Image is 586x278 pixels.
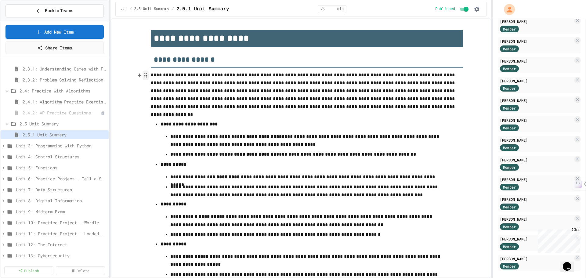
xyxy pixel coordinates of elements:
[5,41,104,54] a: Share Items
[503,125,516,131] span: Member
[16,143,106,149] span: Unit 3: Programming with Python
[23,66,106,72] span: 2.3.1: Understanding Games with Flowcharts
[500,216,573,222] div: [PERSON_NAME]
[500,78,573,84] div: [PERSON_NAME]
[500,256,573,262] div: [PERSON_NAME]
[16,153,106,160] span: Unit 4: Control Structures
[20,88,106,94] span: 2.4: Practice with Algorithms
[503,46,516,52] span: Member
[2,2,42,39] div: Chat with us now!Close
[16,230,106,237] span: Unit 11: Practice Project - Loaded Dice
[500,98,573,103] div: [PERSON_NAME]
[337,7,344,12] span: min
[535,227,580,253] iframe: chat widget
[16,175,106,182] span: Unit 6: Practice Project - Tell a Story
[101,111,105,115] div: Unpublished
[503,244,516,249] span: Member
[435,7,455,12] span: Published
[503,145,516,150] span: Member
[121,7,127,12] span: ...
[172,7,174,12] span: /
[500,157,573,163] div: [PERSON_NAME]
[5,25,104,39] a: Add New Item
[23,77,106,83] span: 2.3.2: Problem Solving Reflection
[16,197,106,204] span: Unit 8: Digital Information
[560,254,580,272] iframe: chat widget
[500,19,573,24] div: [PERSON_NAME]
[16,252,106,259] span: Unit 13: Cybersecurity
[23,110,101,116] span: 2.4.2: AP Practice Questions
[16,219,106,226] span: Unit 10: Practice Project - Wordle
[503,263,516,269] span: Member
[500,117,573,123] div: [PERSON_NAME]
[503,85,516,91] span: Member
[134,7,169,12] span: 2.5 Unit Summary
[23,99,106,105] span: 2.4.1: Algorithm Practice Exercises
[500,137,573,143] div: [PERSON_NAME]
[503,224,516,229] span: Member
[500,177,573,182] div: [PERSON_NAME]
[16,164,106,171] span: Unit 5: Functions
[16,186,106,193] span: Unit 7: Data Structures
[500,58,573,64] div: [PERSON_NAME]
[503,66,516,71] span: Member
[4,266,53,275] a: Publish
[503,26,516,32] span: Member
[176,5,229,13] span: 2.5.1 Unit Summary
[435,5,470,13] div: Content is published and visible to students
[129,7,132,12] span: /
[45,8,73,14] span: Back to Teams
[16,241,106,248] span: Unit 12: The Internet
[497,2,516,16] div: My Account
[56,266,105,275] a: Delete
[503,105,516,111] span: Member
[503,184,516,190] span: Member
[503,164,516,170] span: Member
[500,197,573,202] div: [PERSON_NAME]
[503,204,516,210] span: Member
[23,132,106,138] span: 2.5.1 Unit Summary
[20,121,106,127] span: 2.5 Unit Summary
[500,38,573,44] div: [PERSON_NAME]
[500,236,573,242] div: [PERSON_NAME]
[16,208,106,215] span: Unit 9: Midterm Exam
[5,4,104,17] button: Back to Teams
